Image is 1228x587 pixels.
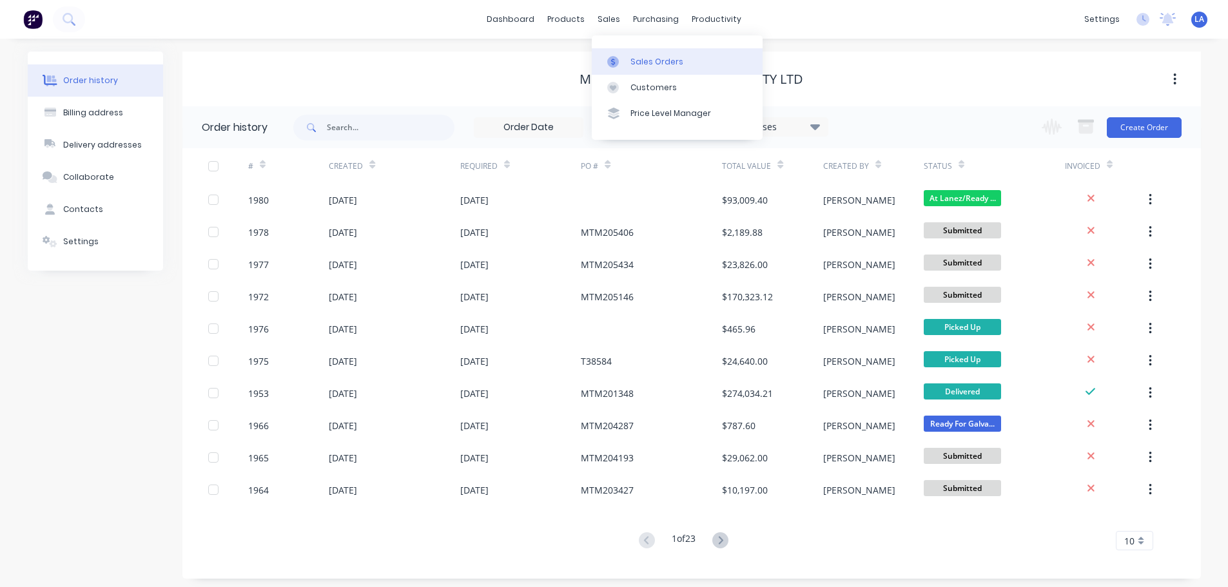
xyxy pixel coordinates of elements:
div: 1978 [248,226,269,239]
div: 1 of 23 [672,532,696,550]
div: [DATE] [329,226,357,239]
input: Order Date [474,118,583,137]
div: PO # [581,160,598,172]
div: Required [460,148,581,184]
a: Sales Orders [592,48,763,74]
div: MTM205406 [581,226,634,239]
div: $10,197.00 [722,483,768,497]
div: 1953 [248,387,269,400]
div: [DATE] [460,290,489,303]
div: $274,034.21 [722,387,773,400]
div: settings [1078,10,1126,29]
span: Picked Up [924,319,1001,335]
div: [DATE] [329,193,357,207]
div: Invoiced [1065,148,1145,184]
div: # [248,148,329,184]
div: Total Value [722,160,771,172]
a: Customers [592,75,763,101]
div: [DATE] [460,193,489,207]
div: Invoiced [1065,160,1100,172]
div: Required [460,160,498,172]
div: MTM205434 [581,258,634,271]
div: [PERSON_NAME] [823,193,895,207]
div: $93,009.40 [722,193,768,207]
div: Sales Orders [630,56,683,68]
div: [PERSON_NAME] [823,419,895,432]
span: Submitted [924,255,1001,271]
div: $23,826.00 [722,258,768,271]
div: 1966 [248,419,269,432]
div: Price Level Manager [630,108,711,119]
div: 1976 [248,322,269,336]
div: [DATE] [460,226,489,239]
div: MTM201348 [581,387,634,400]
div: [DATE] [460,258,489,271]
div: 1975 [248,354,269,368]
div: purchasing [627,10,685,29]
span: 10 [1124,534,1135,548]
div: MTM205146 [581,290,634,303]
div: Created By [823,160,869,172]
div: 1972 [248,290,269,303]
div: Customers [630,82,677,93]
div: [DATE] [460,419,489,432]
div: [DATE] [329,387,357,400]
div: Billing address [63,107,123,119]
a: dashboard [480,10,541,29]
div: [DATE] [460,451,489,465]
div: Delivery addresses [63,139,142,151]
span: LA [1194,14,1204,25]
div: Total Value [722,148,823,184]
div: [PERSON_NAME] [823,290,895,303]
div: [DATE] [329,322,357,336]
div: $787.60 [722,419,755,432]
div: METRO TRAINS MELBOURNE PTY LTD [580,72,803,87]
div: MTM204193 [581,451,634,465]
button: Order history [28,64,163,97]
div: $170,323.12 [722,290,773,303]
div: [DATE] [460,322,489,336]
div: Order history [202,120,268,135]
div: Created By [823,148,924,184]
div: [DATE] [329,258,357,271]
div: 15 Statuses [719,120,828,134]
div: $24,640.00 [722,354,768,368]
div: [DATE] [329,290,357,303]
div: Created [329,160,363,172]
span: Submitted [924,448,1001,464]
div: $29,062.00 [722,451,768,465]
div: 1964 [248,483,269,497]
div: Status [924,148,1065,184]
div: PO # [581,148,722,184]
div: # [248,160,253,172]
div: [DATE] [460,354,489,368]
div: [DATE] [329,451,357,465]
div: [DATE] [460,387,489,400]
span: Ready For Galva... [924,416,1001,432]
div: [PERSON_NAME] [823,226,895,239]
a: Price Level Manager [592,101,763,126]
span: Submitted [924,480,1001,496]
div: MTM203427 [581,483,634,497]
span: Submitted [924,222,1001,238]
div: productivity [685,10,748,29]
div: MTM204287 [581,419,634,432]
div: [DATE] [460,483,489,497]
div: Status [924,160,952,172]
div: [DATE] [329,419,357,432]
div: [PERSON_NAME] [823,451,895,465]
div: products [541,10,591,29]
div: Collaborate [63,171,114,183]
div: [PERSON_NAME] [823,258,895,271]
span: At Lanez/Ready ... [924,190,1001,206]
div: [PERSON_NAME] [823,483,895,497]
div: Settings [63,236,99,247]
div: $465.96 [722,322,755,336]
button: Collaborate [28,161,163,193]
div: 1965 [248,451,269,465]
button: Delivery addresses [28,129,163,161]
div: sales [591,10,627,29]
img: Factory [23,10,43,29]
button: Settings [28,226,163,258]
input: Search... [327,115,454,140]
